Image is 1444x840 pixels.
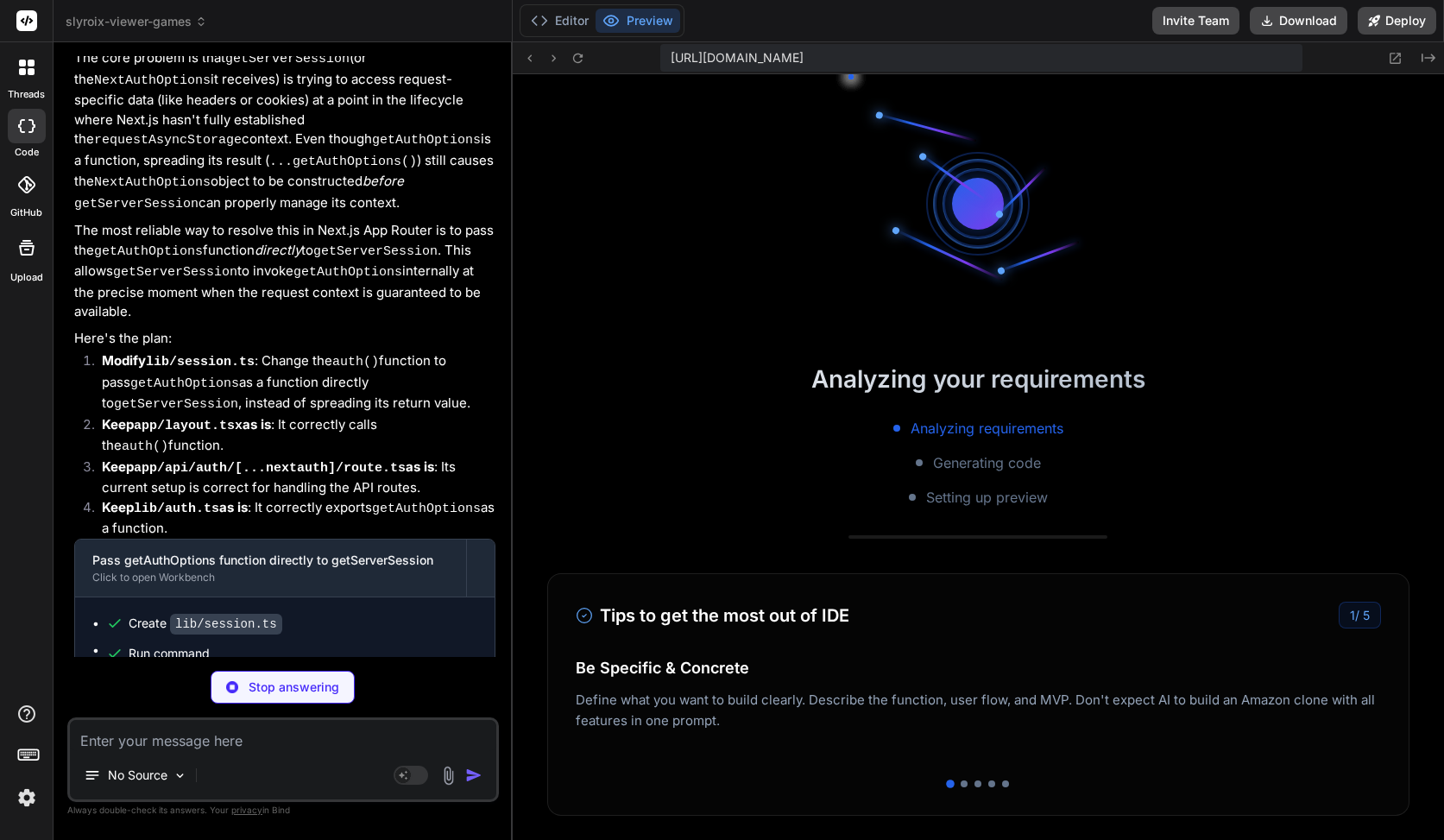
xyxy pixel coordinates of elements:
code: requestAsyncStorage [94,133,242,148]
code: NextAuthOptions [94,175,211,190]
li: : Change the function to pass as a function directly to , instead of spreading its return value. [88,351,495,415]
p: Here's the plan: [74,329,495,349]
button: Download [1250,7,1347,35]
p: No Source [108,767,167,784]
code: getAuthOptions [372,133,481,148]
p: The core problem is that (or the it receives) is trying to access request-specific data (like hea... [74,48,495,214]
img: Pick Models [173,768,187,783]
button: Preview [596,9,680,33]
em: before [363,173,404,189]
span: privacy [231,805,262,815]
span: 5 [1363,608,1370,622]
div: Pass getAuthOptions function directly to getServerSession [92,552,449,569]
label: GitHub [10,205,42,220]
code: ...getAuthOptions() [269,155,417,169]
code: getAuthOptions [372,502,481,516]
span: Generating code [933,452,1041,473]
strong: Modify [102,352,255,369]
span: 1 [1350,608,1355,622]
li: : Its current setup is correct for handling the API routes. [88,458,495,498]
span: [URL][DOMAIN_NAME] [671,49,804,66]
code: getServerSession [74,197,199,212]
div: / [1339,602,1381,628]
code: app/layout.tsx [134,419,243,433]
span: Run command [129,645,477,662]
code: lib/auth.ts [134,502,219,516]
img: icon [465,767,482,784]
p: Always double-check its answers. Your in Bind [67,802,499,818]
label: Upload [10,270,43,285]
code: getServerSession [114,397,238,412]
label: threads [8,87,45,102]
div: Click to open Workbench [92,571,449,584]
p: The most reliable way to resolve this in Next.js App Router is to pass the function to . This all... [74,221,495,322]
code: app/api/auth/[...nextauth]/route.ts [134,461,406,476]
button: Deploy [1358,7,1436,35]
em: directly [255,242,301,258]
code: auth() [122,439,168,454]
strong: Keep as is [102,416,271,433]
code: lib/session.ts [146,355,255,369]
code: getServerSession [113,265,237,280]
code: getAuthOptions [94,244,203,259]
code: getAuthOptions [130,376,239,391]
p: Stop answering [249,679,339,696]
strong: Keep as is [102,499,248,515]
div: Create [129,615,282,633]
code: getAuthOptions [293,265,402,280]
button: Invite Team [1152,7,1239,35]
h2: Analyzing your requirements [513,361,1444,397]
button: Editor [524,9,596,33]
strong: Keep as is [102,458,434,475]
code: getServerSession [225,52,350,66]
h3: Tips to get the most out of IDE [576,603,849,628]
span: Setting up preview [926,487,1048,508]
code: getServerSession [313,244,438,259]
code: NextAuthOptions [94,73,211,88]
span: Analyzing requirements [911,418,1063,439]
li: : It correctly exports as a function. [88,498,495,539]
code: lib/session.ts [170,614,282,635]
img: attachment [438,766,458,786]
img: settings [12,783,41,812]
li: : It correctly calls the function. [88,415,495,458]
h4: Be Specific & Concrete [576,656,1381,679]
span: slyroix-viewer-games [66,13,207,30]
button: Pass getAuthOptions function directly to getServerSessionClick to open Workbench [75,540,466,597]
code: auth() [332,355,379,369]
label: code [15,145,39,160]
